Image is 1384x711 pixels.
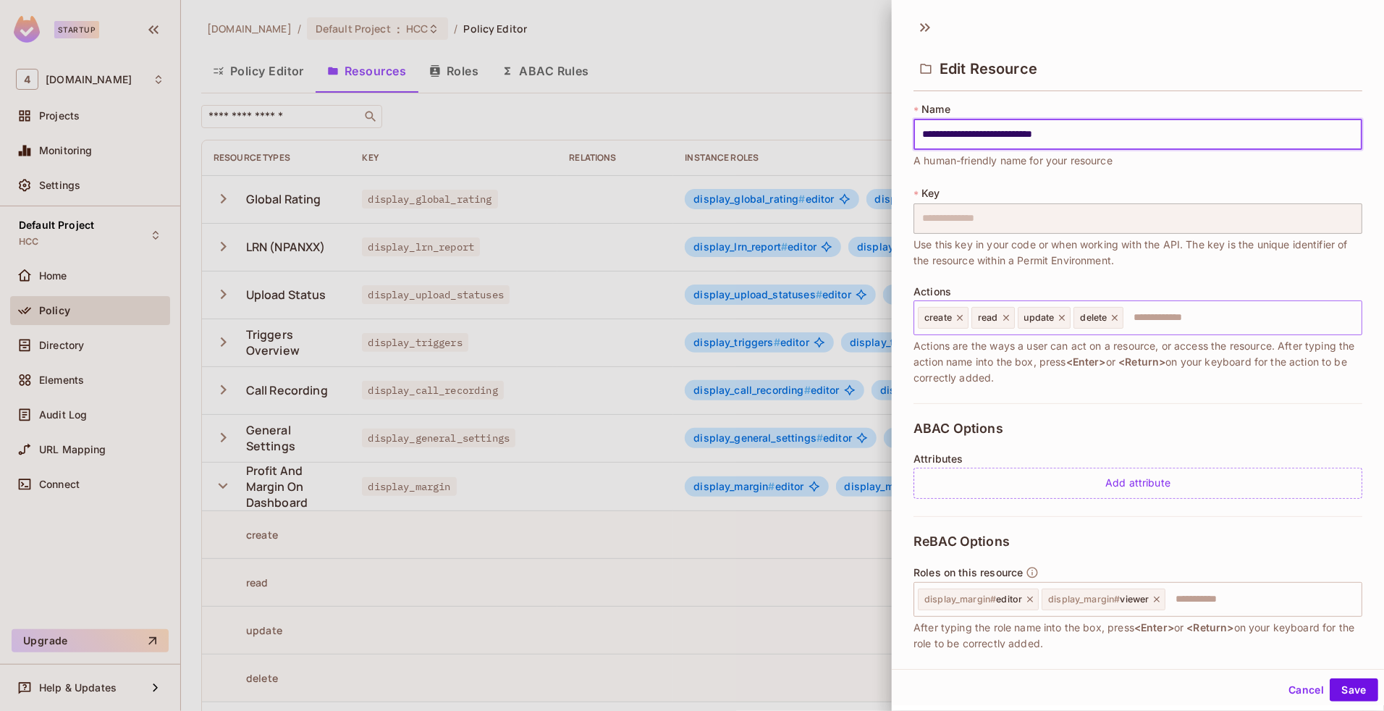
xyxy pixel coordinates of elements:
span: <Return> [1118,355,1165,368]
span: ABAC Options [913,421,1003,436]
div: display_margin#viewer [1042,589,1165,610]
span: Key [921,188,940,199]
span: read [978,312,998,324]
div: display_margin#editor [918,589,1039,610]
span: viewer [1048,594,1149,605]
span: ReBAC Options [913,534,1010,549]
span: Roles on this resource [913,567,1023,579]
span: editor [924,594,1022,605]
span: Edit Resource [940,60,1037,77]
span: create [924,312,952,324]
span: Use this key in your code or when working with the API. The key is the unique identifier of the r... [913,237,1362,269]
span: <Enter> [1066,355,1106,368]
span: <Return> [1186,621,1233,634]
span: display_margin # [924,594,996,605]
div: create [918,307,969,329]
div: Add attribute [913,468,1362,499]
div: delete [1073,307,1123,329]
span: Name [921,104,950,115]
span: After typing the role name into the box, press or on your keyboard for the role to be correctly a... [913,620,1362,652]
div: update [1018,307,1071,329]
span: delete [1080,312,1107,324]
span: Attributes [913,453,963,465]
div: read [971,307,1015,329]
span: Actions are the ways a user can act on a resource, or access the resource. After typing the actio... [913,338,1362,386]
span: <Enter> [1134,621,1174,634]
span: A human-friendly name for your resource [913,153,1113,169]
button: Cancel [1283,678,1330,702]
span: Actions [913,286,951,298]
span: display_margin # [1048,594,1120,605]
button: Save [1330,678,1378,702]
span: update [1024,312,1055,324]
